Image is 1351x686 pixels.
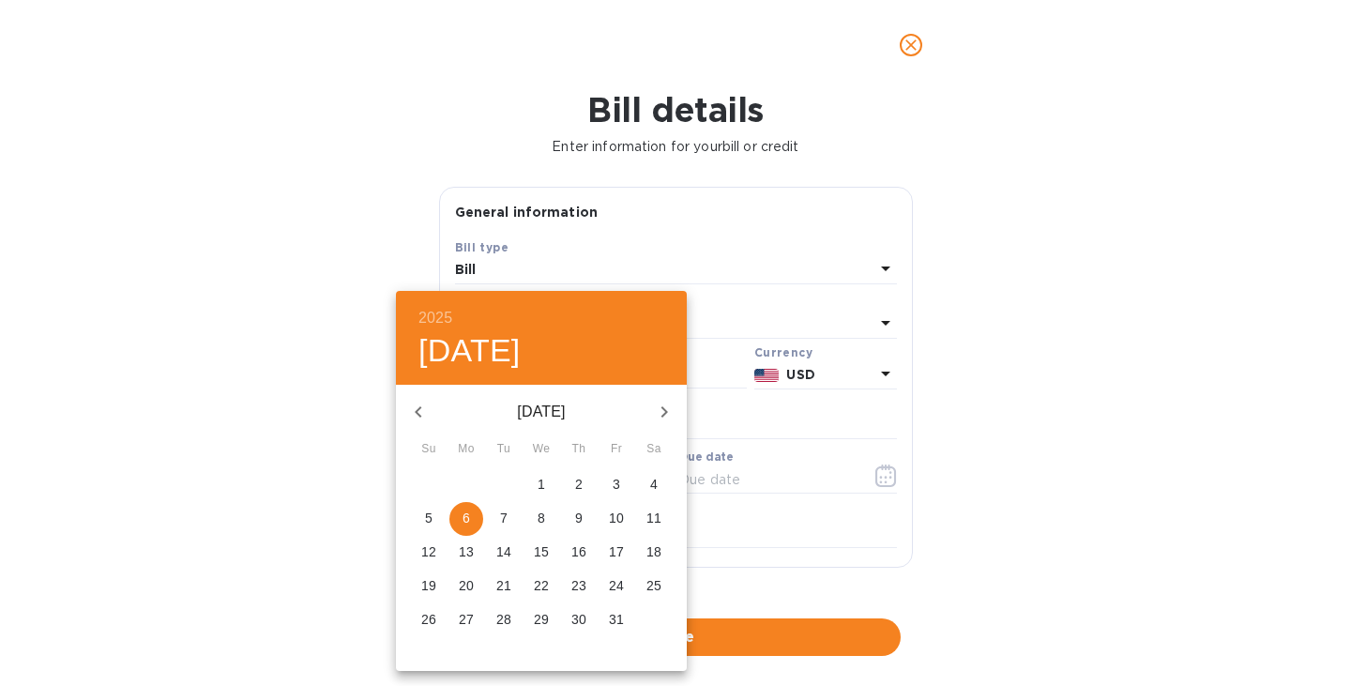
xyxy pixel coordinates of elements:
[637,536,671,570] button: 18
[487,603,521,637] button: 28
[459,576,474,595] p: 20
[487,536,521,570] button: 14
[609,509,624,527] p: 10
[412,603,446,637] button: 26
[637,502,671,536] button: 11
[646,509,661,527] p: 11
[412,440,446,459] span: Su
[463,509,470,527] p: 6
[449,536,483,570] button: 13
[487,570,521,603] button: 21
[562,536,596,570] button: 16
[524,536,558,570] button: 15
[459,610,474,629] p: 27
[425,509,433,527] p: 5
[418,331,521,371] button: [DATE]
[571,542,586,561] p: 16
[500,509,508,527] p: 7
[646,542,661,561] p: 18
[562,603,596,637] button: 30
[562,502,596,536] button: 9
[524,440,558,459] span: We
[449,440,483,459] span: Mo
[421,576,436,595] p: 19
[613,475,620,494] p: 3
[600,502,633,536] button: 10
[496,542,511,561] p: 14
[496,576,511,595] p: 21
[562,440,596,459] span: Th
[646,576,661,595] p: 25
[637,570,671,603] button: 25
[534,542,549,561] p: 15
[600,570,633,603] button: 24
[421,610,436,629] p: 26
[487,502,521,536] button: 7
[600,603,633,637] button: 31
[496,610,511,629] p: 28
[600,536,633,570] button: 17
[562,570,596,603] button: 23
[524,502,558,536] button: 8
[600,468,633,502] button: 3
[609,610,624,629] p: 31
[449,502,483,536] button: 6
[609,542,624,561] p: 17
[524,468,558,502] button: 1
[571,610,586,629] p: 30
[538,475,545,494] p: 1
[418,305,452,331] button: 2025
[441,401,642,423] p: [DATE]
[524,603,558,637] button: 29
[637,440,671,459] span: Sa
[412,570,446,603] button: 19
[575,475,583,494] p: 2
[609,576,624,595] p: 24
[449,603,483,637] button: 27
[637,468,671,502] button: 4
[600,440,633,459] span: Fr
[449,570,483,603] button: 20
[412,536,446,570] button: 12
[534,610,549,629] p: 29
[650,475,658,494] p: 4
[534,576,549,595] p: 22
[575,509,583,527] p: 9
[459,542,474,561] p: 13
[524,570,558,603] button: 22
[571,576,586,595] p: 23
[538,509,545,527] p: 8
[421,542,436,561] p: 12
[412,502,446,536] button: 5
[562,468,596,502] button: 2
[487,440,521,459] span: Tu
